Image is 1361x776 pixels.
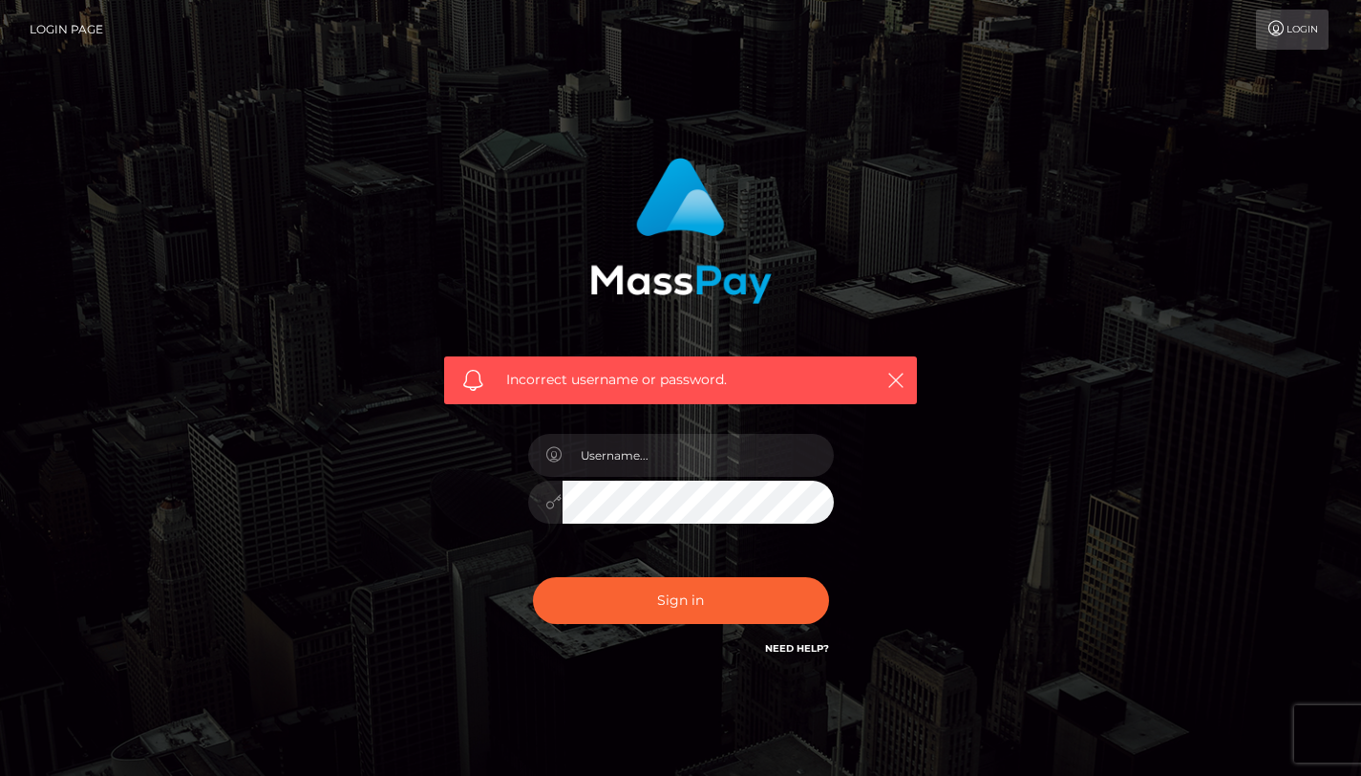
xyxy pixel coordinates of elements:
[563,434,834,477] input: Username...
[590,158,772,304] img: MassPay Login
[765,642,829,655] a: Need Help?
[30,10,103,50] a: Login Page
[533,577,829,624] button: Sign in
[1256,10,1329,50] a: Login
[506,370,855,390] span: Incorrect username or password.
